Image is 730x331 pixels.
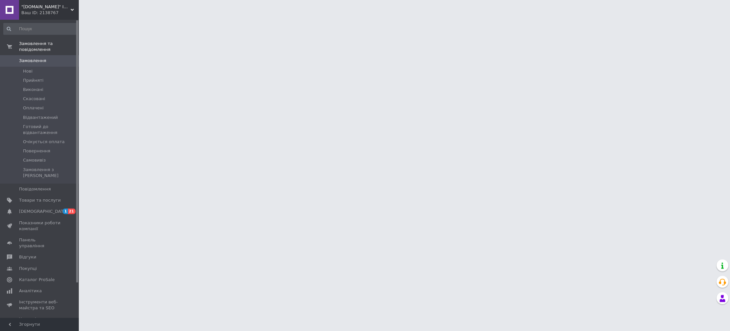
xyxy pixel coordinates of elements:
[23,139,65,145] span: Очікується оплата
[19,316,61,328] span: Управління сайтом
[19,41,79,53] span: Замовлення та повідомлення
[19,237,61,249] span: Панель управління
[19,254,36,260] span: Відгуки
[63,209,68,214] span: 1
[23,105,44,111] span: Оплачені
[19,209,68,214] span: [DEMOGRAPHIC_DATA]
[68,209,76,214] span: 21
[19,186,51,192] span: Повідомлення
[3,23,77,35] input: Пошук
[21,10,79,16] div: Ваш ID: 2138767
[23,68,33,74] span: Нові
[23,148,50,154] span: Повернення
[23,77,43,83] span: Прийняті
[19,299,61,311] span: Інструменти веб-майстра та SEO
[23,157,46,163] span: Самовивіз
[23,124,77,136] span: Готовий до відвантаження
[19,266,37,272] span: Покупці
[19,58,46,64] span: Замовлення
[19,277,55,283] span: Каталог ProSale
[23,87,43,93] span: Виконані
[23,96,45,102] span: Скасовані
[19,197,61,203] span: Товари та послуги
[19,220,61,232] span: Показники роботи компанії
[23,115,58,121] span: Відвантажений
[23,167,77,179] span: Замовлення з [PERSON_NAME]
[19,288,42,294] span: Аналітика
[21,4,71,10] span: "Рулетка.NET" Інтернет-магазин інструментів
